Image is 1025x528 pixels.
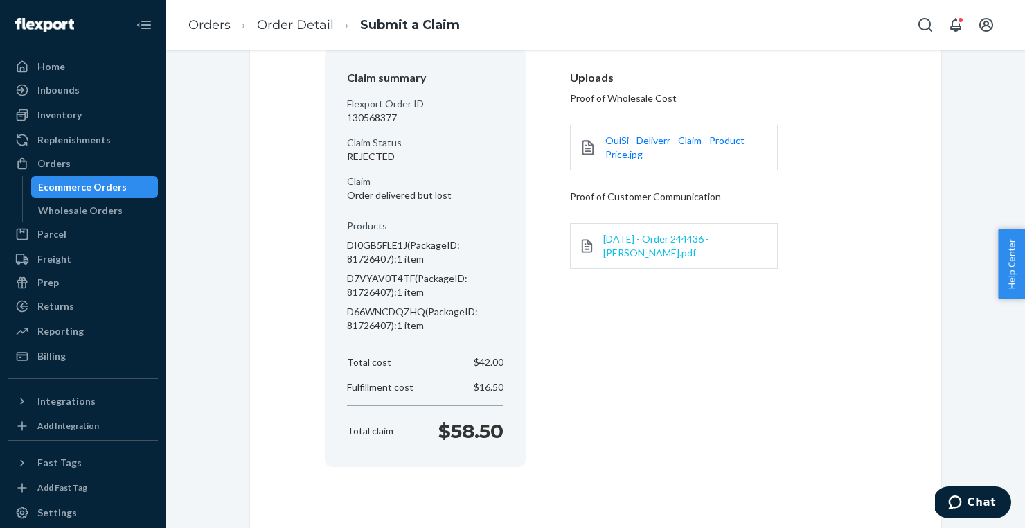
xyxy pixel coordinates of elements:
div: Prep [37,276,59,290]
p: $16.50 [474,380,503,394]
p: $42.00 [474,355,503,369]
a: [DATE] - Order 244436 - [PERSON_NAME].pdf [603,232,769,260]
div: Orders [37,157,71,170]
a: Parcel [8,223,158,245]
p: Claim Status [347,136,503,150]
div: Inventory [37,108,82,122]
a: Add Integration [8,418,158,434]
p: DI0GB5FLE1J (PackageID: 81726407) : 1 item [347,238,503,266]
p: REJECTED [347,150,503,164]
a: Inbounds [8,79,158,101]
div: Fast Tags [37,456,82,470]
a: Order Detail [257,17,334,33]
a: Add Fast Tag [8,479,158,496]
div: Wholesale Orders [38,204,123,218]
p: $58.50 [438,417,503,445]
div: Settings [37,506,77,520]
a: OuiSi - Deliverr - Claim - Product Price.jpg [605,134,769,161]
div: Reporting [37,324,84,338]
button: Open notifications [942,11,970,39]
p: D66WNCDQZHQ (PackageID: 81726407) : 1 item [347,305,503,333]
ol: breadcrumbs [177,5,471,46]
div: Home [37,60,65,73]
div: Freight [37,252,71,266]
a: Submit a Claim [360,17,460,33]
a: Replenishments [8,129,158,151]
a: Settings [8,502,158,524]
button: Fast Tags [8,452,158,474]
a: Prep [8,272,158,294]
a: Orders [188,17,231,33]
p: Total claim [347,424,393,438]
a: Billing [8,345,158,367]
button: Integrations [8,390,158,412]
p: D7VYAV0T4TF (PackageID: 81726407) : 1 item [347,272,503,299]
div: Inbounds [37,83,80,97]
header: Uploads [570,70,844,86]
a: Wholesale Orders [31,200,159,222]
div: Returns [37,299,74,313]
a: Ecommerce Orders [31,176,159,198]
div: Add Integration [37,420,99,432]
a: Home [8,55,158,78]
div: Billing [37,349,66,363]
div: Ecommerce Orders [38,180,127,194]
div: Proof of Wholesale Cost Proof of Customer Communication [570,64,844,288]
p: Flexport Order ID [347,97,503,111]
a: Inventory [8,104,158,126]
p: 130568377 [347,111,503,125]
button: Open Search Box [911,11,939,39]
header: Claim summary [347,70,503,86]
span: OuiSi - Deliverr - Claim - Product Price.jpg [605,134,745,160]
a: Freight [8,248,158,270]
p: Fulfillment cost [347,380,413,394]
div: Parcel [37,227,66,241]
img: Flexport logo [15,18,74,32]
div: Add Fast Tag [37,482,87,493]
p: Total cost [347,355,391,369]
button: Open account menu [972,11,1000,39]
button: Help Center [998,229,1025,299]
p: Order delivered but lost [347,188,503,202]
div: Replenishments [37,133,111,147]
a: Reporting [8,320,158,342]
a: Returns [8,295,158,317]
a: Orders [8,152,158,175]
span: [DATE] - Order 244436 - [PERSON_NAME].pdf [603,233,709,258]
p: Claim [347,175,503,188]
p: Products [347,219,503,233]
div: Integrations [37,394,96,408]
iframe: Opens a widget where you can chat to one of our agents [935,486,1011,521]
button: Close Navigation [130,11,158,39]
